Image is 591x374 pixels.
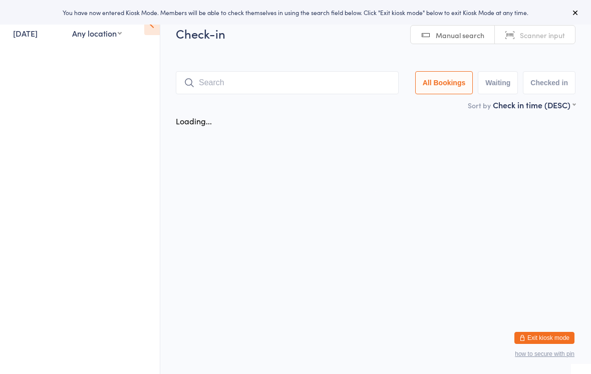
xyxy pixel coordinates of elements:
h2: Check-in [176,25,575,42]
button: Exit kiosk mode [514,332,574,344]
div: Any location [72,28,122,39]
input: Search [176,71,399,94]
div: Loading... [176,115,212,126]
a: [DATE] [13,28,38,39]
button: Waiting [478,71,518,94]
div: You have now entered Kiosk Mode. Members will be able to check themselves in using the search fie... [16,8,575,17]
div: Check in time (DESC) [493,99,575,110]
button: Checked in [523,71,575,94]
button: how to secure with pin [515,350,574,357]
span: Manual search [436,30,484,40]
span: Scanner input [520,30,565,40]
button: All Bookings [415,71,473,94]
label: Sort by [468,100,491,110]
